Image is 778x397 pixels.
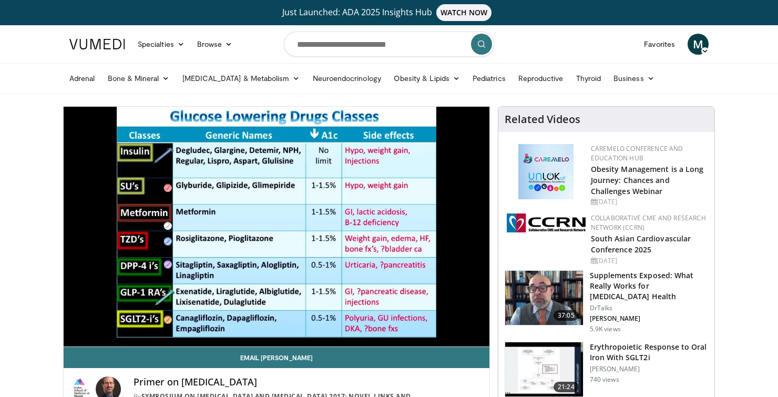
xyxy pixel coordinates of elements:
img: 7a1a5771-6296-4a76-a689-d78375c2425f.150x105_q85_crop-smart_upscale.jpg [505,342,583,397]
a: 37:05 Supplements Exposed: What Really Works for [MEDICAL_DATA] Health DrTalks [PERSON_NAME] 5.9K... [505,270,708,333]
a: Thyroid [570,68,608,89]
img: 649d3fc0-5ee3-4147-b1a3-955a692e9799.150x105_q85_crop-smart_upscale.jpg [505,271,583,325]
p: 5.9K views [590,325,621,333]
input: Search topics, interventions [284,32,494,57]
a: Adrenal [63,68,101,89]
div: [DATE] [591,197,706,207]
a: Browse [191,34,239,55]
a: Just Launched: ADA 2025 Insights HubWATCH NOW [71,4,707,21]
a: Reproductive [512,68,570,89]
a: Favorites [638,34,681,55]
h3: Erythropoietic Response to Oral Iron With SGLT2i [590,342,708,363]
span: WATCH NOW [436,4,492,21]
div: [DATE] [591,256,706,266]
a: M [688,34,709,55]
a: Specialties [131,34,191,55]
img: VuMedi Logo [69,39,125,49]
video-js: Video Player [64,107,489,347]
a: [MEDICAL_DATA] & Metabolism [176,68,306,89]
span: 21:24 [554,382,579,392]
p: DrTalks [590,304,708,312]
img: a04ee3ba-8487-4636-b0fb-5e8d268f3737.png.150x105_q85_autocrop_double_scale_upscale_version-0.2.png [507,213,586,232]
a: Obesity Management is a Long Journey: Chances and Challenges Webinar [591,164,704,196]
p: [PERSON_NAME] [590,365,708,373]
a: Business [607,68,661,89]
a: South Asian Cardiovascular Conference 2025 [591,233,691,255]
p: 740 views [590,375,619,384]
p: [PERSON_NAME] [590,314,708,323]
a: Email [PERSON_NAME] [64,347,489,368]
a: Obesity & Lipids [387,68,466,89]
a: Collaborative CME and Research Network (CCRN) [591,213,706,232]
h4: Related Videos [505,113,580,126]
a: CaReMeLO Conference and Education Hub [591,144,683,162]
h4: Primer on [MEDICAL_DATA] [134,376,481,388]
a: Neuroendocrinology [306,68,387,89]
img: 45df64a9-a6de-482c-8a90-ada250f7980c.png.150x105_q85_autocrop_double_scale_upscale_version-0.2.jpg [518,144,574,199]
a: Pediatrics [466,68,512,89]
a: Bone & Mineral [101,68,176,89]
span: 37:05 [554,310,579,321]
h3: Supplements Exposed: What Really Works for [MEDICAL_DATA] Health [590,270,708,302]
